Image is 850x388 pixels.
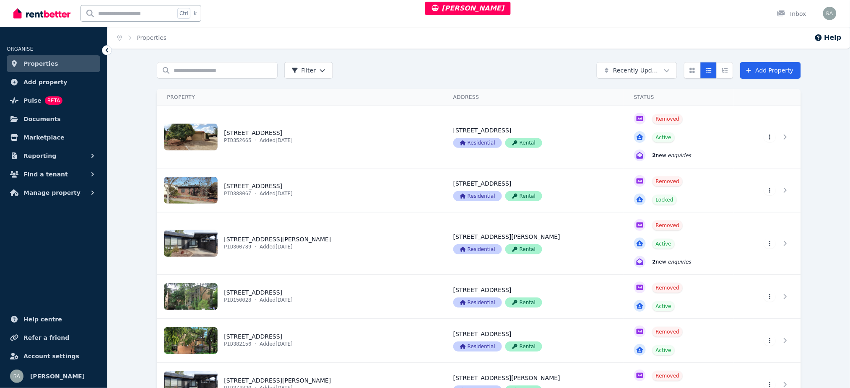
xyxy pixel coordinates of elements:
button: More options [764,336,776,346]
div: Inbox [777,10,806,18]
button: Expanded list view [717,62,733,79]
a: View details for 6/3 Hanover St, Fitzroy [157,319,443,362]
a: Properties [137,34,167,41]
a: View details for 3/16 Marungi St, Shepparton [734,168,801,212]
button: Reporting [7,147,100,164]
button: More options [764,132,776,142]
th: Property [157,89,443,106]
a: View details for 2/61 Balaclava Rd, Shepparton [157,106,443,168]
a: View details for 5/3-25 Hanover St, Fitzroy [734,275,801,318]
span: Properties [23,59,58,69]
div: View options [684,62,733,79]
span: Filter [291,66,316,75]
a: View details for 5/3-25 Hanover St, Fitzroy [443,275,624,318]
span: k [194,10,197,17]
a: View details for 6/3 Hanover St, Fitzroy [624,319,734,362]
button: Recently Updated [597,62,677,79]
a: View details for 2/61 Balaclava Rd, Shepparton [624,106,734,168]
span: ORGANISE [7,46,33,52]
button: More options [764,238,776,248]
a: View details for 2/61 Balaclava Rd, Shepparton [443,106,624,168]
a: View details for 6/3 Hanover St, Fitzroy [734,319,801,362]
span: Ctrl [177,8,190,19]
button: Help [814,33,842,43]
span: Help centre [23,314,62,324]
button: Find a tenant [7,166,100,183]
a: View details for 3/21 Mason St, Shepparton [443,212,624,274]
span: Refer a friend [23,333,69,343]
a: Properties [7,55,100,72]
span: Manage property [23,188,81,198]
button: More options [764,292,776,302]
th: Address [443,89,624,106]
a: View details for 3/16 Marungi St, Shepparton [624,168,734,212]
button: Manage property [7,184,100,201]
span: BETA [45,96,62,105]
a: Add property [7,74,100,91]
a: View details for 3/21 Mason St, Shepparton [157,212,443,274]
a: View details for 3/21 Mason St, Shepparton [624,212,734,274]
nav: Breadcrumb [107,27,177,49]
a: View details for 5/3-25 Hanover St, Fitzroy [624,275,734,318]
a: Account settings [7,348,100,365]
a: View details for 5/3-25 Hanover St, Fitzroy [157,275,443,318]
img: RentBetter [13,7,70,20]
span: Reporting [23,151,56,161]
span: [PERSON_NAME] [30,371,85,381]
a: Refer a friend [7,329,100,346]
span: [PERSON_NAME] [432,4,504,12]
span: Find a tenant [23,169,68,179]
a: View details for 2/61 Balaclava Rd, Shepparton [734,106,801,168]
span: Pulse [23,96,42,106]
button: More options [764,185,776,195]
a: View details for 3/16 Marungi St, Shepparton [443,168,624,212]
img: Rochelle Alvarez [10,370,23,383]
span: Recently Updated [613,66,660,75]
span: Marketplace [23,132,64,142]
a: View details for 3/16 Marungi St, Shepparton [157,168,443,212]
a: View details for 3/21 Mason St, Shepparton [734,212,801,274]
a: Help centre [7,311,100,328]
button: Card view [684,62,701,79]
a: Documents [7,111,100,127]
img: Rochelle Alvarez [823,7,837,20]
button: Filter [284,62,333,79]
span: Account settings [23,351,79,361]
a: Marketplace [7,129,100,146]
a: Add Property [740,62,801,79]
th: Status [624,89,734,106]
a: PulseBETA [7,92,100,109]
a: View details for 6/3 Hanover St, Fitzroy [443,319,624,362]
span: Documents [23,114,61,124]
button: Compact list view [700,62,717,79]
span: Add property [23,77,68,87]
